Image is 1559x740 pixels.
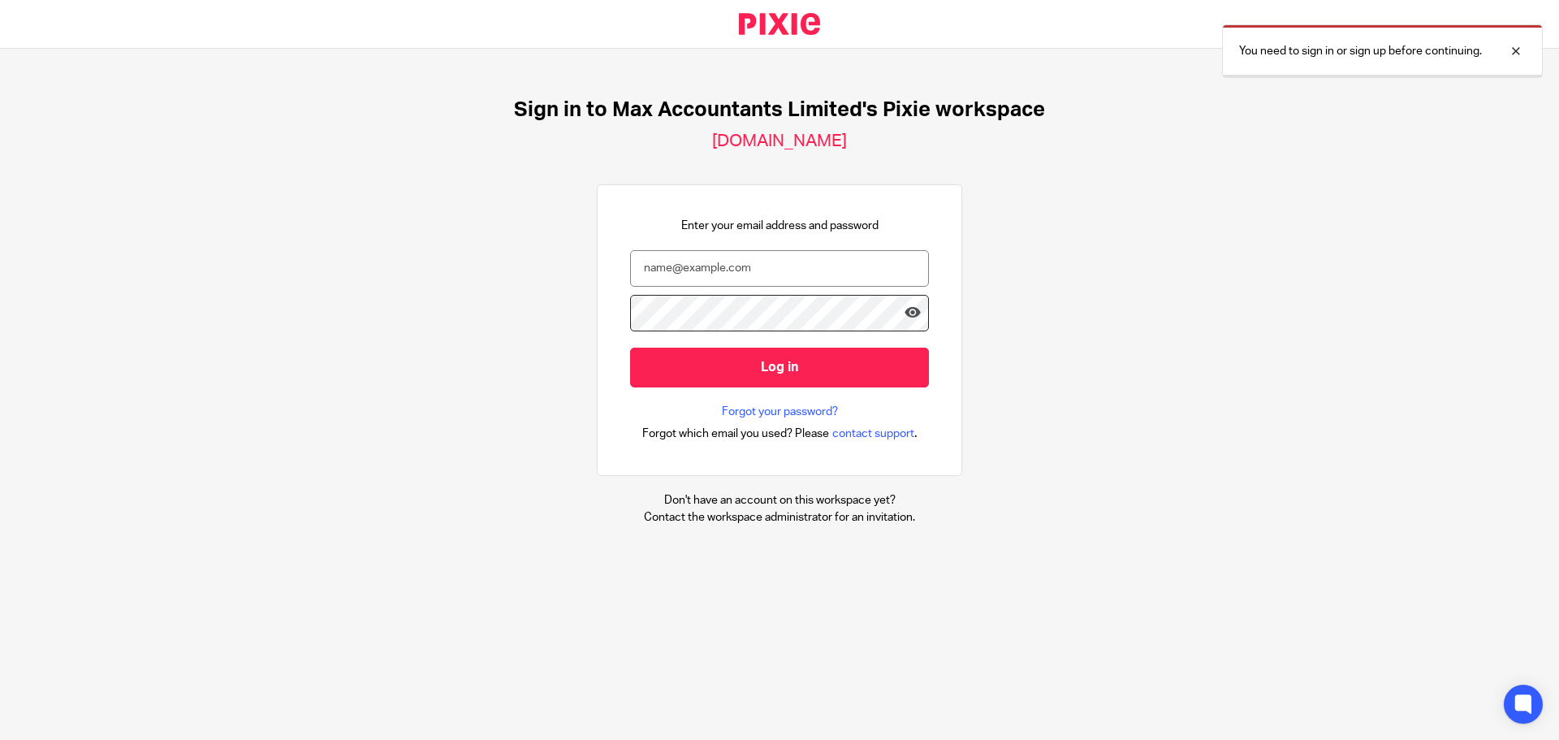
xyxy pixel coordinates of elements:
span: contact support [832,426,914,442]
span: Forgot which email you used? Please [642,426,829,442]
input: Log in [630,348,929,387]
h2: [DOMAIN_NAME] [712,131,847,152]
p: Don't have an account on this workspace yet? [644,492,915,508]
div: . [642,424,918,443]
p: Contact the workspace administrator for an invitation. [644,509,915,526]
input: name@example.com [630,250,929,287]
p: You need to sign in or sign up before continuing. [1239,43,1482,59]
h1: Sign in to Max Accountants Limited's Pixie workspace [514,97,1045,123]
a: Forgot your password? [722,404,838,420]
p: Enter your email address and password [681,218,879,234]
